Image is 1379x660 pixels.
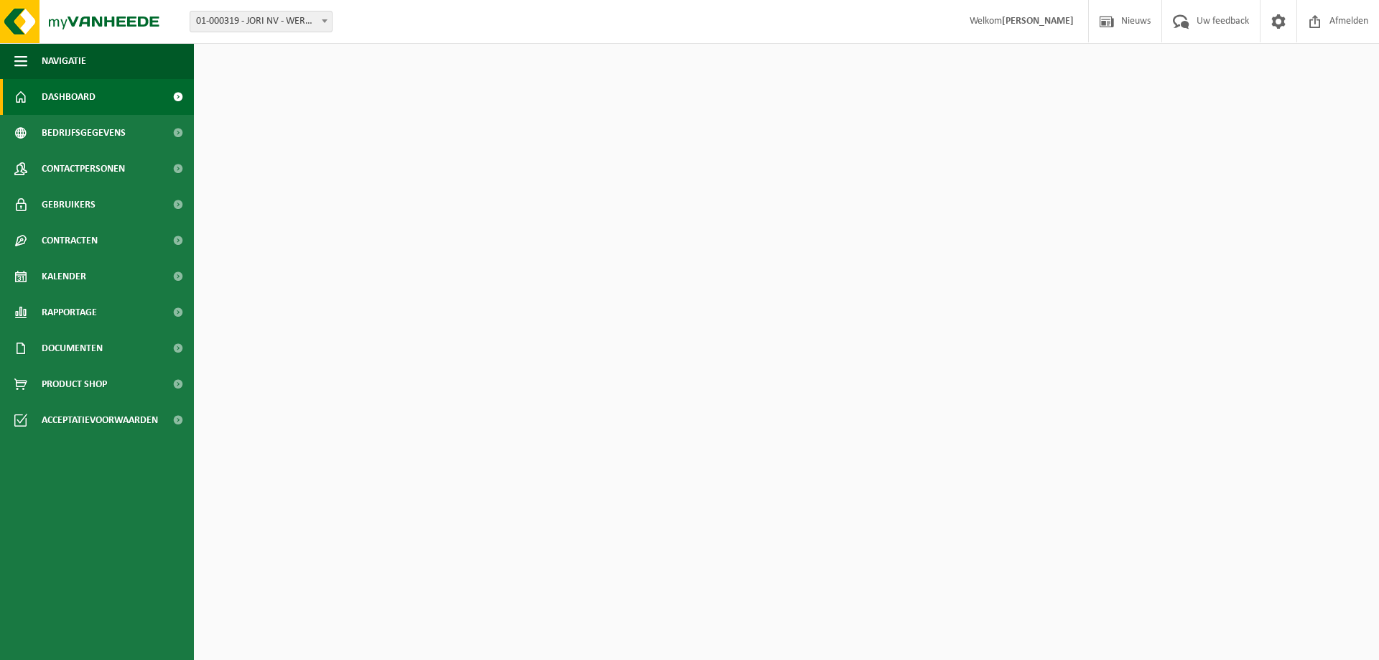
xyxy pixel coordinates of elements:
span: 01-000319 - JORI NV - WERVIK [190,11,333,32]
span: Kalender [42,259,86,294]
span: Bedrijfsgegevens [42,115,126,151]
span: Dashboard [42,79,96,115]
span: Contactpersonen [42,151,125,187]
span: Product Shop [42,366,107,402]
span: Gebruikers [42,187,96,223]
span: Acceptatievoorwaarden [42,402,158,438]
strong: [PERSON_NAME] [1002,16,1074,27]
span: Contracten [42,223,98,259]
span: 01-000319 - JORI NV - WERVIK [190,11,332,32]
span: Documenten [42,330,103,366]
span: Navigatie [42,43,86,79]
span: Rapportage [42,294,97,330]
